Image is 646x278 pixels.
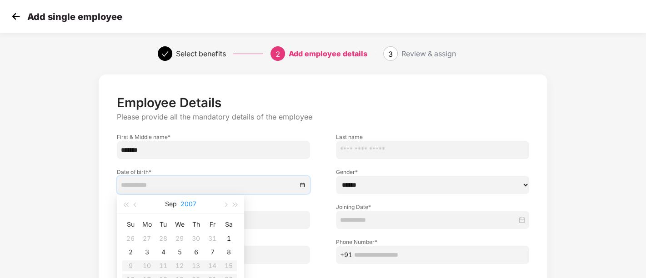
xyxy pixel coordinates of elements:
[171,232,188,245] td: 2007-08-29
[158,247,169,258] div: 4
[165,195,177,213] button: Sep
[158,233,169,244] div: 28
[188,217,204,232] th: Th
[207,247,218,258] div: 7
[174,233,185,244] div: 29
[289,46,367,61] div: Add employee details
[122,232,139,245] td: 2007-08-26
[117,133,310,141] label: First & Middle name
[125,247,136,258] div: 2
[155,217,171,232] th: Tu
[139,217,155,232] th: Mo
[188,245,204,259] td: 2007-09-06
[155,245,171,259] td: 2007-09-04
[223,247,234,258] div: 8
[190,233,201,244] div: 30
[27,11,122,22] p: Add single employee
[171,245,188,259] td: 2007-09-05
[117,168,310,176] label: Date of birth
[336,168,529,176] label: Gender
[125,233,136,244] div: 26
[401,46,456,61] div: Review & assign
[336,238,529,246] label: Phone Number
[204,232,220,245] td: 2007-08-31
[204,217,220,232] th: Fr
[220,217,237,232] th: Sa
[220,232,237,245] td: 2007-09-01
[122,245,139,259] td: 2007-09-02
[388,50,393,59] span: 3
[155,232,171,245] td: 2007-08-28
[161,50,169,58] span: check
[176,46,226,61] div: Select benefits
[220,245,237,259] td: 2007-09-08
[340,250,352,260] span: +91
[9,10,23,23] img: svg+xml;base64,PHN2ZyB4bWxucz0iaHR0cDovL3d3dy53My5vcmcvMjAwMC9zdmciIHdpZHRoPSIzMCIgaGVpZ2h0PSIzMC...
[141,247,152,258] div: 3
[336,133,529,141] label: Last name
[336,203,529,211] label: Joining Date
[180,195,196,213] button: 2007
[174,247,185,258] div: 5
[190,247,201,258] div: 6
[139,232,155,245] td: 2007-08-27
[139,245,155,259] td: 2007-09-03
[223,233,234,244] div: 1
[204,245,220,259] td: 2007-09-07
[207,233,218,244] div: 31
[117,95,529,110] p: Employee Details
[188,232,204,245] td: 2007-08-30
[122,217,139,232] th: Su
[141,233,152,244] div: 27
[171,217,188,232] th: We
[117,112,529,122] p: Please provide all the mandatory details of the employee
[275,50,280,59] span: 2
